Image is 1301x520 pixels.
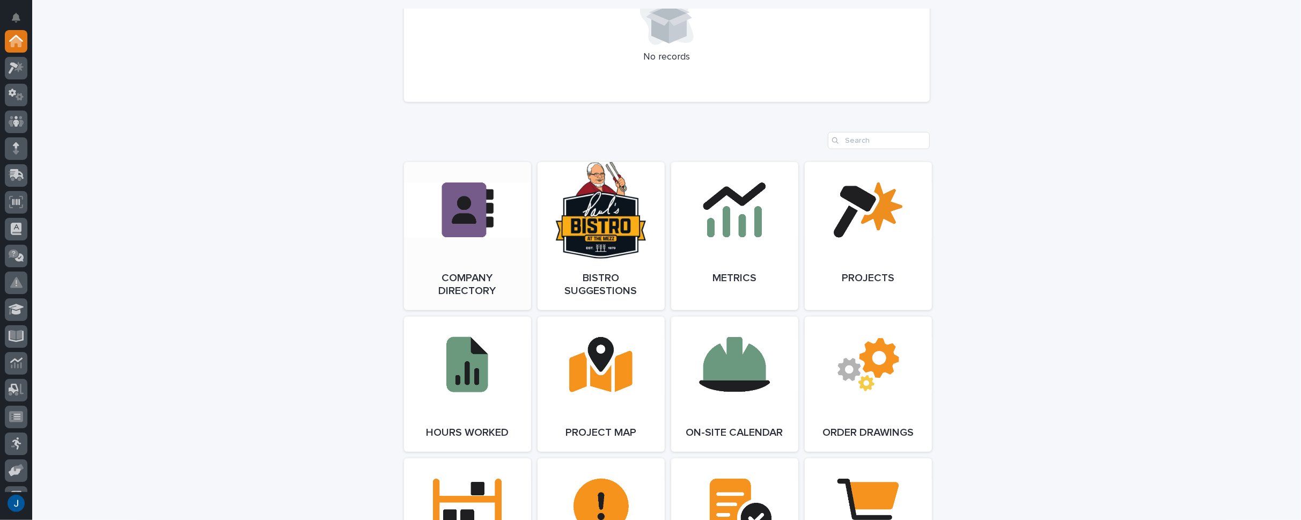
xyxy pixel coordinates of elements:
[5,6,27,29] button: Notifications
[5,492,27,515] button: users-avatar
[13,13,27,30] div: Notifications
[805,162,932,310] a: Projects
[828,132,930,149] input: Search
[417,52,917,63] p: No records
[805,317,932,452] a: Order Drawings
[538,317,665,452] a: Project Map
[671,317,798,452] a: On-Site Calendar
[671,162,798,310] a: Metrics
[404,162,531,310] a: Company Directory
[538,162,665,310] a: Bistro Suggestions
[404,317,531,452] a: Hours Worked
